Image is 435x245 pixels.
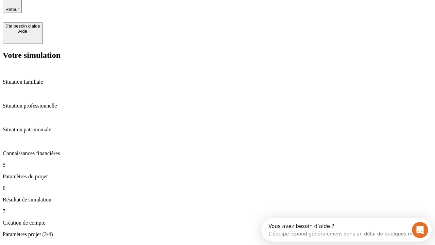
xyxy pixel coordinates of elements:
p: Création de compte [3,220,432,226]
h2: Votre simulation [3,51,432,60]
div: Ouvrir le Messenger Intercom [3,3,187,21]
p: 6 [3,185,432,191]
p: 5 [3,162,432,168]
p: 7 [3,208,432,214]
div: Aide [5,29,40,34]
span: Retour [5,7,19,12]
p: Connaissances financières [3,150,432,157]
div: Vous avez besoin d’aide ? [7,6,167,11]
p: Situation familiale [3,79,432,85]
iframe: Intercom live chat [412,222,428,238]
p: Situation professionnelle [3,103,432,109]
p: Paramètres du projet [3,174,432,180]
button: J’ai besoin d'aideAide [3,22,43,44]
div: L’équipe répond généralement dans un délai de quelques minutes. [7,11,167,18]
div: J’ai besoin d'aide [5,23,40,29]
iframe: Intercom live chat discovery launcher [261,218,432,242]
p: Résultat de simulation [3,197,432,203]
p: Situation patrimoniale [3,127,432,133]
p: Paramètres projet (2/4) [3,231,432,238]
